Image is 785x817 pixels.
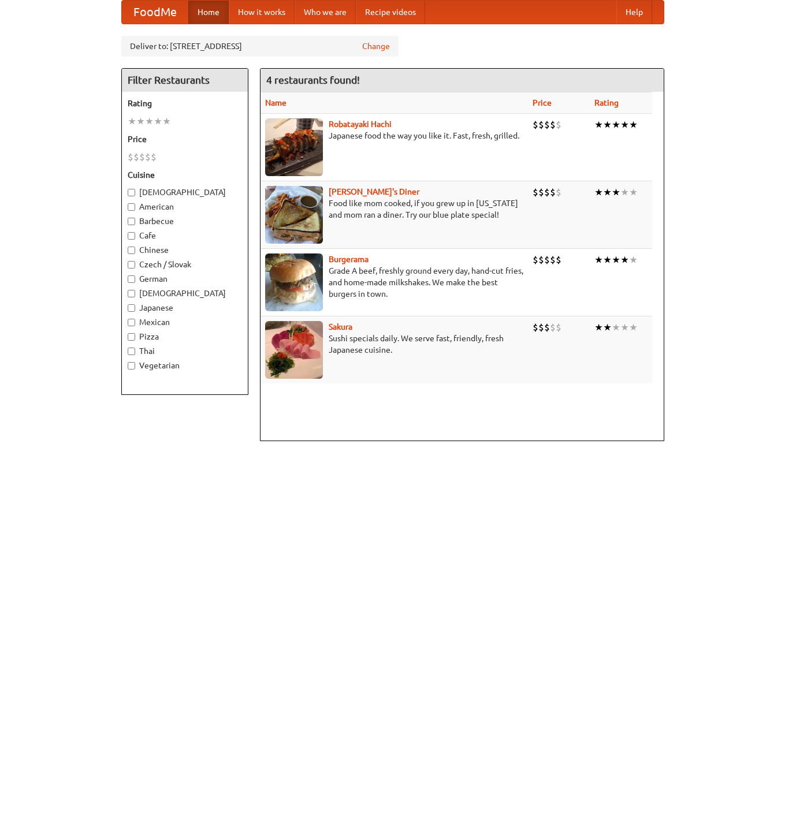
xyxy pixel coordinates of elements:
ng-pluralize: 4 restaurants found! [266,74,360,85]
a: Home [188,1,229,24]
li: ★ [612,186,620,199]
li: $ [538,321,544,334]
a: Robatayaki Hachi [329,120,392,129]
label: Japanese [128,302,242,314]
input: [DEMOGRAPHIC_DATA] [128,189,135,196]
li: $ [544,253,550,266]
li: $ [145,151,151,163]
li: ★ [620,321,629,334]
a: Name [265,98,287,107]
li: $ [550,118,556,131]
h5: Price [128,133,242,145]
input: Vegetarian [128,362,135,370]
li: ★ [629,118,638,131]
li: ★ [136,115,145,128]
li: ★ [594,186,603,199]
li: ★ [629,253,638,266]
label: Mexican [128,316,242,328]
li: ★ [594,118,603,131]
li: ★ [612,118,620,131]
p: Japanese food the way you like it. Fast, fresh, grilled. [265,130,523,141]
label: American [128,201,242,212]
li: ★ [594,321,603,334]
p: Food like mom cooked, if you grew up in [US_STATE] and mom ran a diner. Try our blue plate special! [265,197,523,221]
h5: Rating [128,98,242,109]
p: Sushi specials daily. We serve fast, friendly, fresh Japanese cuisine. [265,333,523,356]
label: Czech / Slovak [128,259,242,270]
label: Barbecue [128,215,242,227]
li: ★ [603,186,612,199]
input: Barbecue [128,218,135,225]
label: German [128,273,242,285]
li: $ [139,151,145,163]
input: American [128,203,135,211]
li: ★ [603,321,612,334]
li: $ [533,321,538,334]
label: Pizza [128,331,242,342]
li: $ [151,151,157,163]
input: German [128,275,135,283]
li: ★ [154,115,162,128]
div: Deliver to: [STREET_ADDRESS] [121,36,399,57]
a: Help [616,1,652,24]
a: Sakura [329,322,352,331]
input: Mexican [128,319,135,326]
input: Pizza [128,333,135,341]
label: [DEMOGRAPHIC_DATA] [128,186,242,198]
p: Grade A beef, freshly ground every day, hand-cut fries, and home-made milkshakes. We make the bes... [265,265,523,300]
li: ★ [620,118,629,131]
input: Chinese [128,247,135,254]
h4: Filter Restaurants [122,69,248,92]
label: Chinese [128,244,242,256]
a: Price [533,98,552,107]
li: $ [556,186,561,199]
li: ★ [612,321,620,334]
a: Change [362,40,390,52]
a: How it works [229,1,295,24]
img: robatayaki.jpg [265,118,323,176]
li: ★ [603,118,612,131]
a: Burgerama [329,255,369,264]
label: [DEMOGRAPHIC_DATA] [128,288,242,299]
a: FoodMe [122,1,188,24]
li: $ [533,186,538,199]
li: ★ [162,115,171,128]
a: Who we are [295,1,356,24]
li: $ [544,321,550,334]
li: $ [556,253,561,266]
li: ★ [594,253,603,266]
li: ★ [603,253,612,266]
label: Thai [128,345,242,357]
li: $ [538,253,544,266]
li: $ [550,253,556,266]
input: Thai [128,348,135,355]
a: [PERSON_NAME]'s Diner [329,187,419,196]
li: $ [550,186,556,199]
input: [DEMOGRAPHIC_DATA] [128,290,135,297]
li: ★ [128,115,136,128]
li: $ [550,321,556,334]
li: $ [533,253,538,266]
img: sallys.jpg [265,186,323,244]
li: $ [544,118,550,131]
img: sakura.jpg [265,321,323,379]
li: ★ [620,253,629,266]
li: $ [544,186,550,199]
a: Rating [594,98,619,107]
li: ★ [629,186,638,199]
li: $ [538,118,544,131]
li: ★ [620,186,629,199]
input: Czech / Slovak [128,261,135,268]
input: Japanese [128,304,135,312]
li: $ [133,151,139,163]
li: $ [556,118,561,131]
label: Cafe [128,230,242,241]
li: ★ [145,115,154,128]
h5: Cuisine [128,169,242,181]
li: ★ [629,321,638,334]
img: burgerama.jpg [265,253,323,311]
